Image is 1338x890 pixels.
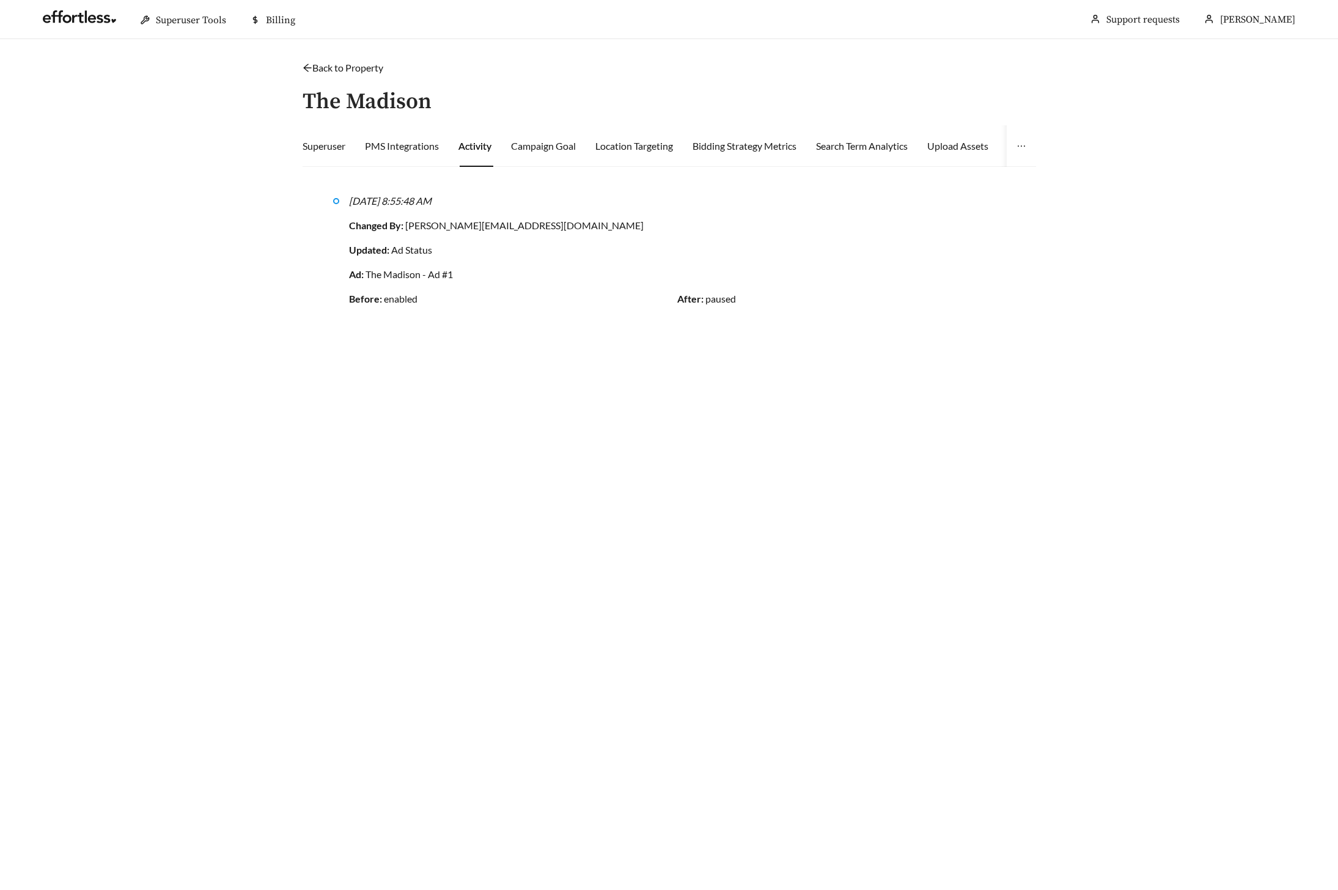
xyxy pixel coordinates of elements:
button: ellipsis [1007,125,1036,167]
strong: Before: [349,293,384,304]
div: enabled [349,292,677,306]
div: Location Targeting [595,139,673,153]
div: [PERSON_NAME][EMAIL_ADDRESS][DOMAIN_NAME] [349,218,1005,233]
span: Superuser Tools [156,14,226,26]
span: Billing [266,14,295,26]
div: paused [677,292,1005,306]
i: [DATE] 8:55:48 AM [349,195,432,207]
div: Search Term Analytics [816,139,908,153]
span: arrow-left [303,63,312,73]
span: [PERSON_NAME] [1220,13,1295,26]
span: ellipsis [1016,141,1026,151]
a: Support requests [1106,13,1180,26]
a: arrow-leftBack to Property [303,62,383,73]
div: Activity [458,139,491,153]
h3: The Madison [303,90,432,114]
div: Ad Status [349,243,1005,257]
div: Bidding Strategy Metrics [693,139,796,153]
div: PMS Integrations [365,139,439,153]
strong: Changed By: [349,219,405,231]
div: Campaign Goal [511,139,576,153]
a: The Madison - Ad #1 [366,268,453,280]
div: Upload Assets [927,139,988,153]
strong: After: [677,293,705,304]
div: Superuser [303,139,345,153]
strong: Ad: [349,268,366,280]
strong: Updated: [349,244,391,256]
